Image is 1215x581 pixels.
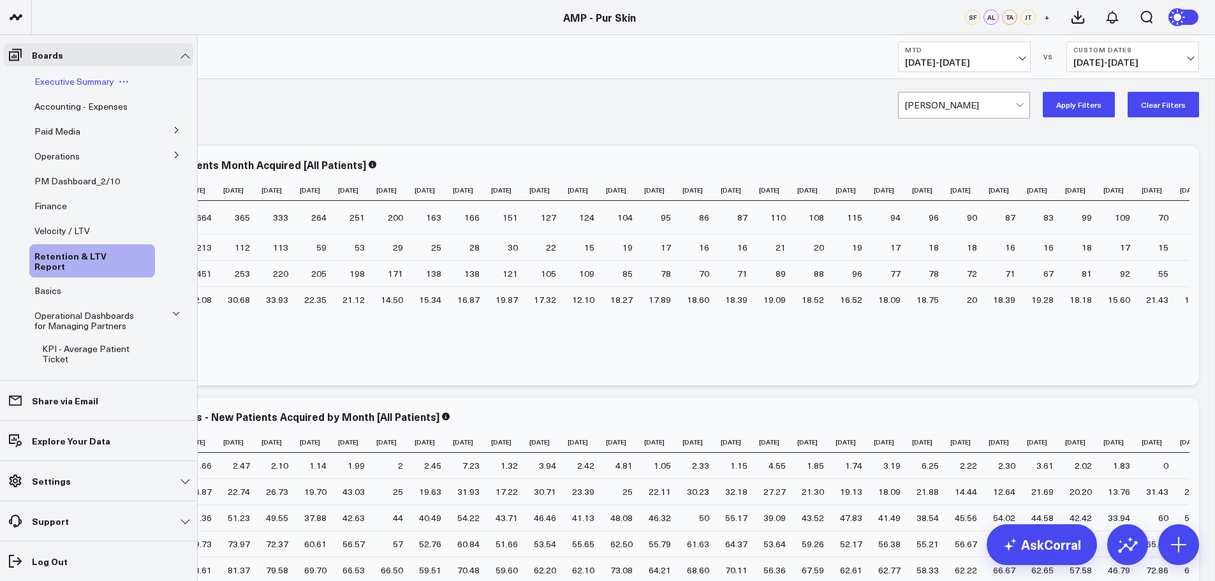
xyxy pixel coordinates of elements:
div: 55.17 [725,511,747,524]
div: 29 [393,241,403,254]
div: 18.09 [878,485,901,498]
a: Velocity / LTV [34,226,90,236]
span: Accounting - Expenses [34,100,128,112]
div: 87 [737,211,747,224]
div: 104 [617,211,633,224]
th: [DATE] [529,432,568,453]
div: 2.30 [998,459,1015,472]
div: 33.94 [1108,511,1130,524]
div: 51.66 [496,538,518,550]
div: 53 [355,241,365,254]
th: [DATE] [491,432,529,453]
th: [DATE] [185,432,223,453]
div: 163 [426,211,441,224]
a: Paid Media [34,126,80,136]
div: 86 [699,211,709,224]
th: [DATE] [529,180,568,201]
div: 54.02 [993,511,1015,524]
span: Operations [34,150,80,162]
div: 20 [814,241,824,254]
div: 15 [584,241,594,254]
div: 171 [388,267,403,280]
div: 42.42 [1070,511,1092,524]
div: 19.09 [763,293,786,306]
div: 19.63 [419,485,441,498]
th: [DATE] [682,432,721,453]
div: 18.18 [1070,293,1092,306]
th: [DATE] [1065,180,1103,201]
div: 166 [464,211,480,224]
th: [DATE] [261,432,300,453]
div: 12.10 [572,293,594,306]
div: 85 [622,267,633,280]
div: AL [983,10,999,25]
div: 55 [1158,267,1168,280]
div: JT [1020,10,1036,25]
th: [DATE] [912,180,950,201]
th: [DATE] [453,432,491,453]
div: 12.64 [993,485,1015,498]
th: [DATE] [797,180,836,201]
div: 31.43 [1146,485,1168,498]
p: Support [32,516,69,526]
th: [DATE] [1103,180,1142,201]
div: 67 [1043,267,1054,280]
div: 2.10 [271,459,288,472]
th: [DATE] [261,180,300,201]
div: 4.81 [615,459,633,472]
div: 17.32 [534,293,556,306]
div: 43.52 [802,511,824,524]
div: 22 [546,241,556,254]
div: 113 [273,241,288,254]
span: Basics [34,284,61,297]
th: [DATE] [223,432,261,453]
th: [DATE] [376,180,415,201]
a: KPI - Average Patient Ticket [42,344,139,364]
a: AskCorral [987,524,1097,565]
div: 3.61 [1036,459,1054,472]
div: 3.19 [883,459,901,472]
div: 21.43 [1146,293,1168,306]
div: 15.34 [419,293,441,306]
th: [DATE] [338,432,376,453]
div: 18 [967,241,977,254]
div: 70 [699,267,709,280]
div: 14.50 [381,293,403,306]
th: [DATE] [950,432,989,453]
div: 40.49 [419,511,441,524]
div: 19.13 [840,485,862,498]
div: 17.89 [649,293,671,306]
div: 30.23 [687,485,709,498]
div: 1.66 [195,459,212,472]
div: 1.83 [1113,459,1130,472]
div: 55.79 [649,538,671,550]
th: [DATE] [874,180,912,201]
div: 78 [661,267,671,280]
th: [DATE] [836,180,874,201]
div: 21.12 [342,293,365,306]
div: 18.60 [687,293,709,306]
div: 95 [661,211,671,224]
div: 87 [1005,211,1015,224]
div: 16 [1005,241,1015,254]
th: [DATE] [1142,432,1180,453]
div: 46.32 [649,511,671,524]
div: 27.27 [763,485,786,498]
span: Paid Media [34,125,80,137]
div: 77 [890,267,901,280]
p: Share via Email [32,395,98,406]
div: 2.33 [692,459,709,472]
div: 28 [469,241,480,254]
div: 17 [661,241,671,254]
div: 44 [393,511,403,524]
div: 15.60 [1108,293,1130,306]
div: 90 [967,211,977,224]
div: 2.45 [424,459,441,472]
div: 59 [316,241,327,254]
div: 22.74 [228,485,250,498]
div: 41.49 [878,511,901,524]
th: [DATE] [185,180,223,201]
div: 1.99 [348,459,365,472]
th: [DATE] [376,432,415,453]
a: Finance [34,201,67,211]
